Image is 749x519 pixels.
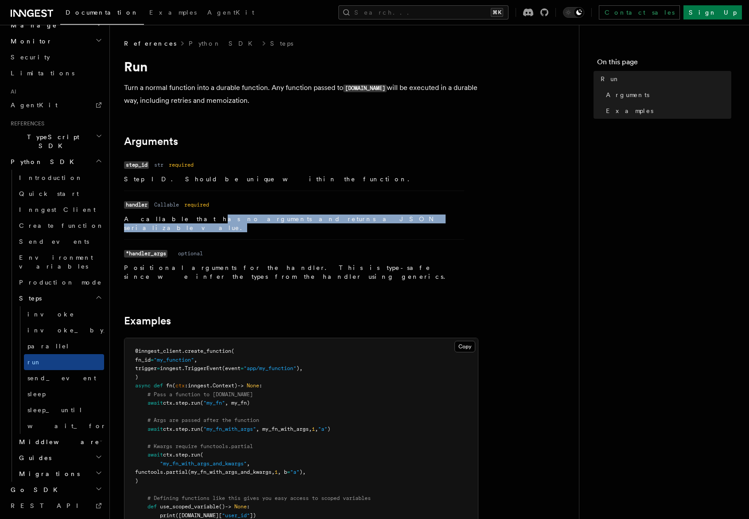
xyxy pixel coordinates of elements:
span: = [151,357,154,363]
span: step [175,426,188,432]
span: References [124,39,176,48]
span: ctx [175,382,185,389]
span: Monitor [7,37,52,46]
button: Copy [454,341,475,352]
span: = [241,365,244,371]
span: None [234,503,247,510]
code: [DOMAIN_NAME] [343,85,387,92]
span: send_event [27,375,96,382]
a: Limitations [7,65,104,81]
span: () [219,503,225,510]
span: Create function [19,222,104,229]
a: Contact sales [599,5,680,20]
span: Middleware [16,437,100,446]
span: step [175,452,188,458]
span: AgentKit [11,101,58,109]
span: @inngest_client [135,348,182,354]
span: Send events [19,238,89,245]
span: . [182,348,185,354]
button: Migrations [16,466,104,482]
button: Go SDK [7,482,104,498]
span: : [247,503,250,510]
span: await [147,452,163,458]
a: parallel [24,338,104,354]
span: "a" [318,426,327,432]
span: . [188,400,191,406]
a: Examples [602,103,731,119]
span: run [191,400,200,406]
span: Limitations [11,70,74,77]
span: . [188,426,191,432]
kbd: ⌘K [491,8,503,17]
span: # Pass a function to [DOMAIN_NAME] [147,391,253,398]
span: Go SDK [7,485,63,494]
span: ctx [163,400,172,406]
a: sleep_until [24,402,104,418]
span: Migrations [16,469,80,478]
span: Context) [213,382,237,389]
span: Documentation [66,9,139,16]
a: Arguments [602,87,731,103]
span: -> [237,382,244,389]
span: wait_for_event [27,422,156,429]
a: send_event [24,370,104,386]
span: sleep_until [27,406,83,414]
a: Examples [124,315,171,327]
span: . [210,382,213,389]
button: Guides [16,450,104,466]
span: "my_fn" [203,400,225,406]
span: ( [200,400,203,406]
span: Inngest Client [19,206,96,213]
span: parallel [27,343,70,350]
a: Examples [144,3,202,24]
a: AgentKit [7,97,104,113]
span: print [160,512,175,519]
code: *handler_args [124,250,167,258]
a: invoke [24,306,104,322]
span: 1 [275,469,278,475]
a: invoke_by_id [24,322,104,338]
span: , [247,460,250,467]
span: step [175,400,188,406]
a: Send events [16,234,104,250]
span: def [147,503,157,510]
span: ( [172,382,175,389]
button: Steps [16,290,104,306]
span: functools. [135,469,166,475]
span: Quick start [19,190,79,197]
span: "my_fn_with_args_and_kwargs" [160,460,247,467]
a: Environment variables [16,250,104,274]
a: Arguments [124,135,178,148]
span: ), [296,365,303,371]
span: ( [200,452,203,458]
a: Production mode [16,274,104,290]
span: ctx [163,426,172,432]
span: Introduction [19,174,83,181]
span: . [172,400,175,406]
span: (event [222,365,241,371]
span: fn [166,382,172,389]
a: Introduction [16,170,104,186]
span: : [185,382,188,389]
span: create_function [185,348,231,354]
a: Sign Up [683,5,742,20]
a: Security [7,49,104,65]
span: fn_id [135,357,151,363]
a: Create function [16,218,104,234]
span: AgentKit [207,9,254,16]
span: Run [601,74,620,83]
button: Manage [7,17,104,33]
button: Middleware [16,434,104,450]
div: Python SDK [7,170,104,482]
dd: required [184,201,209,208]
span: "a" [290,469,299,475]
span: , [315,426,318,432]
span: def [154,382,163,389]
span: async [135,382,151,389]
span: Arguments [606,90,649,99]
span: inngest. [160,365,185,371]
a: AgentKit [202,3,260,24]
span: ), [299,469,306,475]
span: run [27,359,42,366]
code: step_id [124,161,149,169]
